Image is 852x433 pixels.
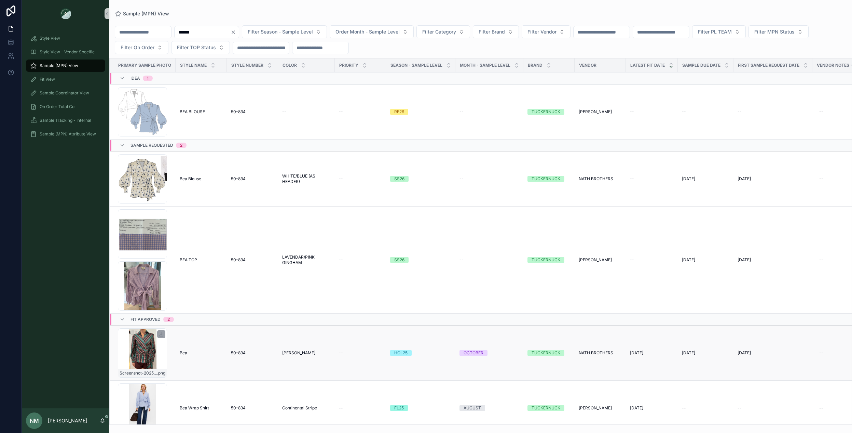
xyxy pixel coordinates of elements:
[394,109,404,115] div: RE26
[738,405,742,411] span: --
[819,350,823,356] div: --
[422,28,456,35] span: Filter Category
[579,176,613,182] span: NATH BROTHERS
[579,176,622,182] a: NATH BROTHERS
[390,350,451,356] a: HOL25
[177,44,216,51] span: Filter TOP Status
[115,41,168,54] button: Select Button
[754,28,795,35] span: Filter MPN Status
[26,60,105,72] a: Sample (MPN) View
[120,370,157,376] span: Screenshot-2025-08-06-161345
[630,257,634,263] span: --
[390,257,451,263] a: SS26
[738,63,799,68] span: FIRST SAMPLE REQUEST DATE
[339,176,343,182] span: --
[282,254,331,265] span: LAVENDAR/PINK GINGHAM
[40,104,74,109] span: On Order Total Co
[527,257,571,263] a: TUCKERNUCK
[630,176,674,182] a: --
[231,63,263,68] span: Style Number
[167,317,170,322] div: 2
[180,176,223,182] a: Bea Blouse
[48,417,87,424] p: [PERSON_NAME]
[231,350,274,356] a: 50-834
[630,350,674,356] a: [DATE]
[532,109,560,115] div: TUCKERNUCK
[130,143,173,148] span: Sample Requested
[330,25,414,38] button: Select Button
[26,114,105,127] a: Sample Tracking - Internal
[231,109,246,115] span: 50-834
[698,28,732,35] span: Filter PL TEAM
[40,63,78,68] span: Sample (MPN) View
[231,350,246,356] span: 50-834
[738,109,742,115] span: --
[339,257,382,263] a: --
[180,257,197,263] span: BEA TOP
[682,350,729,356] a: [DATE]
[282,173,331,184] span: WHITE/BLUE (AS HEADER)
[231,109,274,115] a: 50-834
[390,109,451,115] a: RE26
[282,405,331,411] a: Continental Stripe
[30,417,39,425] span: NM
[682,109,686,115] span: --
[394,405,404,411] div: FL25
[692,25,746,38] button: Select Button
[527,176,571,182] a: TUCKERNUCK
[40,49,95,55] span: Style View - Vendor Specific
[231,257,274,263] a: 50-834
[390,63,442,68] span: Season - Sample Level
[527,109,571,115] a: TUCKERNUCK
[40,36,60,41] span: Style View
[738,350,808,356] a: [DATE]
[459,405,519,411] a: AUGUST
[231,405,246,411] span: 50-834
[40,77,55,82] span: Fit View
[26,32,105,44] a: Style View
[748,25,809,38] button: Select Button
[242,25,327,38] button: Select Button
[118,63,171,68] span: PRIMARY SAMPLE PHOTO
[115,10,169,17] a: Sample (MPN) View
[180,405,209,411] span: Bea Wrap Shirt
[121,44,154,51] span: Filter On Order
[527,405,571,411] a: TUCKERNUCK
[738,176,751,182] span: [DATE]
[26,128,105,140] a: Sample (MPN) Attribute View
[459,176,519,182] a: --
[630,405,674,411] a: [DATE]
[532,257,560,263] div: TUCKERNUCK
[579,405,612,411] span: [PERSON_NAME]
[157,370,165,376] span: .png
[339,257,343,263] span: --
[532,405,560,411] div: TUCKERNUCK
[459,109,464,115] span: --
[394,350,408,356] div: HOL25
[282,350,331,356] a: [PERSON_NAME]
[231,176,274,182] a: 50-834
[282,350,315,356] span: [PERSON_NAME]
[522,25,571,38] button: Select Button
[579,257,622,263] a: [PERSON_NAME]
[180,405,223,411] a: Bea Wrap Shirt
[231,29,239,35] button: Clear
[630,109,634,115] span: --
[738,176,808,182] a: [DATE]
[231,257,246,263] span: 50-834
[579,350,613,356] span: NATH BROTHERS
[630,176,634,182] span: --
[60,8,71,19] img: App logo
[390,176,451,182] a: SS26
[339,350,382,356] a: --
[682,176,695,182] span: [DATE]
[339,350,343,356] span: --
[682,405,686,411] span: --
[738,257,751,263] span: [DATE]
[180,350,187,356] span: Bea
[118,328,171,378] a: Screenshot-2025-08-06-161345.png
[682,63,720,68] span: Sample Due Date
[180,350,223,356] a: Bea
[22,27,109,149] div: scrollable content
[26,101,105,113] a: On Order Total Co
